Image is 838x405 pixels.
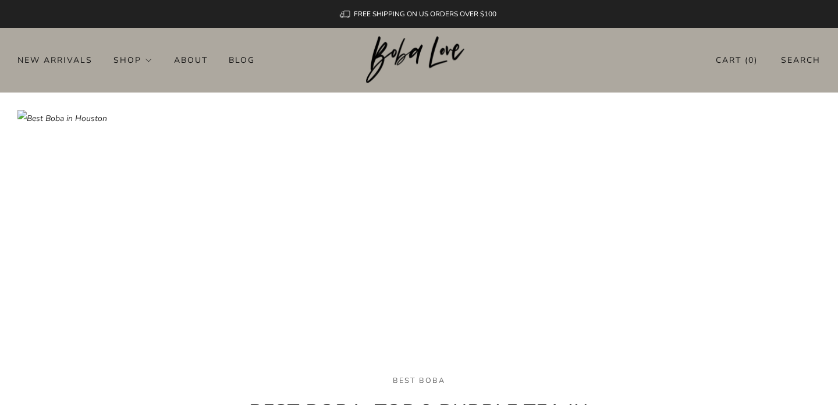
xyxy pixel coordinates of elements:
a: Blog [229,51,255,69]
a: best boba [393,375,445,385]
a: Cart [716,51,758,70]
a: Search [781,51,821,70]
img: Boba Love [366,36,473,84]
a: About [174,51,208,69]
a: New Arrivals [17,51,93,69]
span: FREE SHIPPING ON US ORDERS OVER $100 [354,9,496,19]
items-count: 0 [748,55,754,66]
img: Best Boba in Houston [17,110,821,395]
a: Shop [113,51,153,69]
